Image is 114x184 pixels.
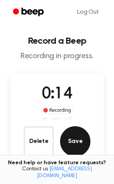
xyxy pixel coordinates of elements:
[6,36,108,46] h1: Record a Beep
[70,3,106,21] a: Log Out
[42,86,72,102] span: 0:14
[6,52,108,61] p: Recording in progress.
[60,126,90,157] button: Save Audio Record
[37,167,92,179] a: [EMAIL_ADDRESS][DOMAIN_NAME]
[24,126,54,157] button: Delete Audio Record
[5,166,109,179] span: Contact us
[41,106,73,114] div: Recording
[8,5,51,20] a: Beep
